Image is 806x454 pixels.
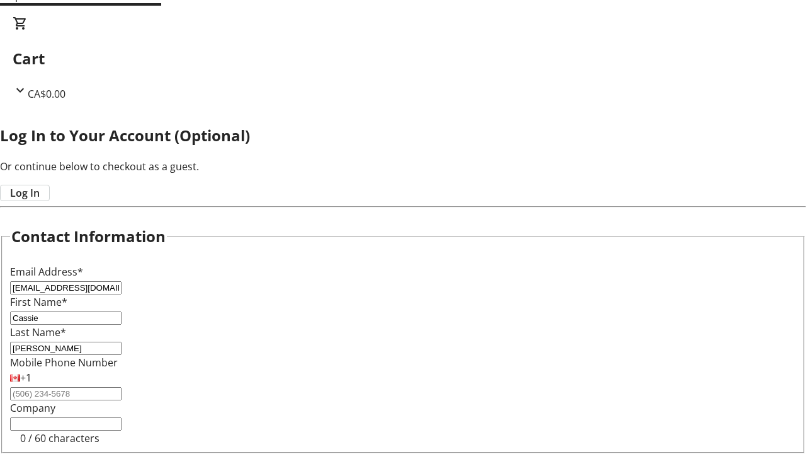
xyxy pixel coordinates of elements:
tr-character-limit: 0 / 60 characters [20,431,99,445]
span: CA$0.00 [28,87,65,101]
label: Company [10,401,55,415]
label: First Name* [10,295,67,309]
label: Mobile Phone Number [10,356,118,370]
h2: Contact Information [11,225,166,248]
h2: Cart [13,47,793,70]
label: Email Address* [10,265,83,279]
label: Last Name* [10,325,66,339]
span: Log In [10,185,40,201]
div: CartCA$0.00 [13,16,793,102]
input: (506) 234-5678 [10,387,122,400]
